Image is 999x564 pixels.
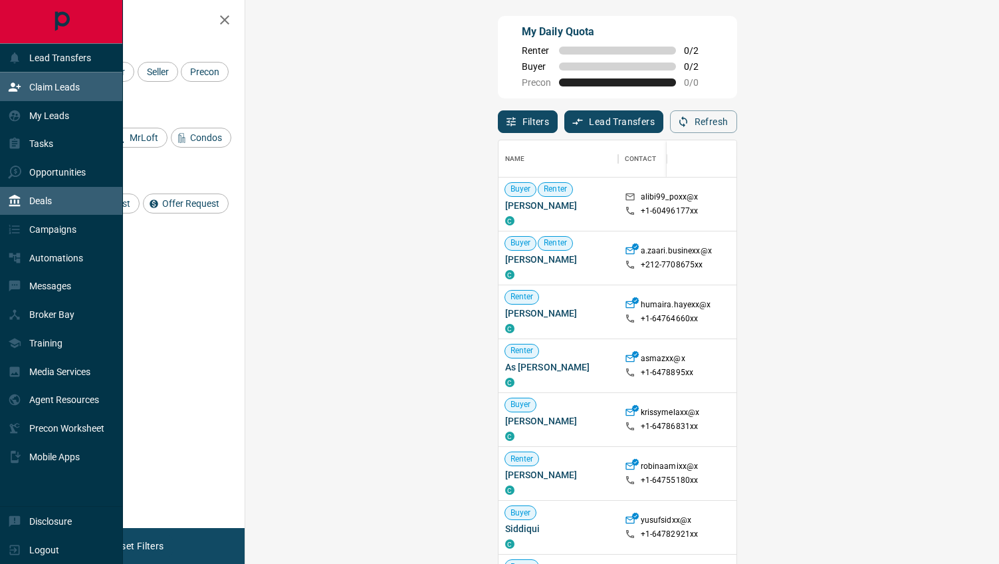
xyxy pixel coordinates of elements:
div: Name [499,140,618,178]
div: Contact [625,140,657,178]
button: Filters [498,110,558,133]
div: Precon [181,62,229,82]
span: Precon [185,67,224,77]
p: humaira.hayexx@x [641,299,711,313]
span: Seller [142,67,173,77]
p: My Daily Quota [522,24,713,40]
p: a.zaari.businexx@x [641,245,712,259]
p: krissymelaxx@x [641,407,700,421]
p: alibi99_poxx@x [641,192,699,206]
div: Offer Request [143,194,229,213]
span: Precon [522,77,551,88]
span: Offer Request [158,198,224,209]
span: [PERSON_NAME] [505,253,611,266]
span: Renter [505,454,539,465]
div: condos.ca [505,378,514,387]
button: Lead Transfers [564,110,663,133]
span: Renter [505,345,539,356]
span: 0 / 2 [684,45,713,56]
p: +1- 64782921xx [641,529,699,540]
p: +1- 64786831xx [641,421,699,432]
p: robinaamixx@x [641,461,699,475]
div: condos.ca [505,270,514,279]
div: condos.ca [505,486,514,495]
p: +1- 6478895xx [641,367,694,378]
span: Renter [505,291,539,303]
p: +1- 64755180xx [641,475,699,486]
span: [PERSON_NAME] [505,468,611,482]
span: As [PERSON_NAME] [505,360,611,374]
div: Name [505,140,525,178]
div: Seller [138,62,178,82]
button: Reset Filters [101,535,172,557]
div: condos.ca [505,216,514,225]
span: 0 / 0 [684,77,713,88]
span: MrLoft [125,132,163,143]
span: Buyer [505,399,536,410]
span: [PERSON_NAME] [505,307,611,320]
span: Siddiqui [505,522,611,535]
div: Condos [171,128,231,148]
span: Buyer [505,184,536,195]
h2: Filters [43,13,231,29]
div: MrLoft [110,128,167,148]
button: Refresh [670,110,737,133]
p: +1- 60496177xx [641,206,699,217]
span: [PERSON_NAME] [505,414,611,428]
span: 0 / 2 [684,61,713,72]
p: asmazxx@x [641,353,685,367]
p: yusufsidxx@x [641,515,692,529]
span: Renter [522,45,551,56]
p: +1- 64764660xx [641,313,699,325]
div: condos.ca [505,432,514,441]
span: Buyer [505,507,536,519]
span: [PERSON_NAME] [505,199,611,212]
span: Buyer [505,237,536,249]
div: condos.ca [505,324,514,333]
span: Buyer [522,61,551,72]
span: Condos [185,132,227,143]
span: Renter [538,184,572,195]
span: Renter [538,237,572,249]
div: condos.ca [505,539,514,549]
p: +212- 7708675xx [641,259,703,271]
